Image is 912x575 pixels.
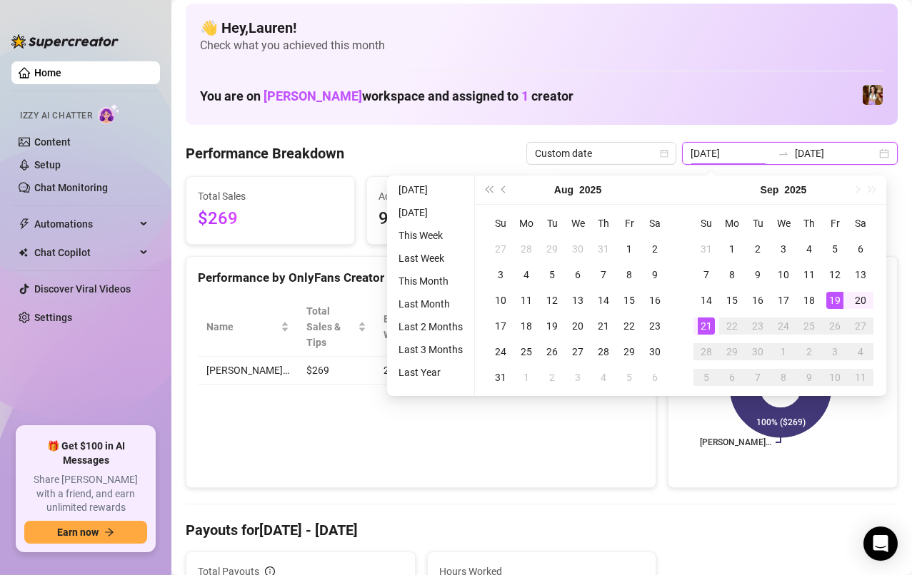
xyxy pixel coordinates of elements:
span: Active Chats [379,188,523,204]
td: 2025-09-14 [693,287,719,313]
li: This Month [393,273,468,290]
div: 29 [621,343,638,360]
td: 2025-09-29 [719,339,745,365]
div: 31 [698,240,715,258]
text: [PERSON_NAME]… [700,437,771,447]
th: Tu [539,210,565,236]
td: 2025-10-09 [796,365,822,390]
div: 6 [852,240,869,258]
span: $269 [198,205,343,233]
div: 5 [543,266,561,283]
td: 2025-09-19 [822,287,848,313]
td: 2025-08-13 [565,287,591,313]
th: We [565,210,591,236]
div: 28 [518,240,535,258]
li: Last Year [393,364,468,381]
td: 2025-10-06 [719,365,745,390]
td: 2025-07-28 [513,236,539,262]
td: 2025-09-16 [745,287,771,313]
div: 27 [492,240,509,258]
td: 2025-08-28 [591,339,616,365]
span: swap-right [778,148,789,159]
div: 8 [621,266,638,283]
td: 2025-10-11 [848,365,873,390]
div: 24 [492,343,509,360]
td: 2025-09-26 [822,313,848,339]
td: 2025-08-30 [642,339,668,365]
div: 2 [543,369,561,386]
td: 2025-08-16 [642,287,668,313]
th: Th [591,210,616,236]
td: 2025-08-14 [591,287,616,313]
div: Est. Hours Worked [384,311,437,342]
button: Choose a year [579,175,601,204]
div: 23 [646,317,663,335]
td: 2025-08-19 [539,313,565,339]
td: 2025-07-31 [591,236,616,262]
td: 2025-08-10 [488,287,513,313]
span: 1 [521,88,528,103]
button: Choose a month [554,175,573,204]
td: 2025-08-31 [488,365,513,390]
div: 10 [775,266,792,283]
button: Last year (Control + left) [481,175,496,204]
td: 2025-09-03 [771,236,796,262]
div: 11 [518,292,535,309]
td: 28.5 h [375,357,457,385]
td: 2025-09-05 [822,236,848,262]
div: Open Intercom Messenger [863,526,898,561]
td: 2025-08-18 [513,313,539,339]
span: [PERSON_NAME] [264,88,362,103]
td: 2025-08-06 [565,262,591,287]
div: 26 [826,317,843,335]
th: Name [198,297,298,357]
div: Performance by OnlyFans Creator [198,268,644,287]
td: 2025-08-22 [616,313,642,339]
td: [PERSON_NAME]… [198,357,298,385]
span: Total Sales & Tips [306,303,355,350]
td: 2025-08-05 [539,262,565,287]
td: 2025-09-04 [591,365,616,390]
th: Su [693,210,719,236]
td: 2025-07-27 [488,236,513,262]
td: 2025-10-08 [771,365,796,390]
img: Chat Copilot [19,248,28,258]
td: 2025-09-18 [796,287,822,313]
td: 2025-08-29 [616,339,642,365]
div: 24 [775,317,792,335]
div: 9 [646,266,663,283]
div: 12 [543,292,561,309]
td: 2025-09-17 [771,287,796,313]
div: 29 [543,240,561,258]
td: 2025-10-10 [822,365,848,390]
div: 22 [723,317,741,335]
th: Th [796,210,822,236]
div: 31 [492,369,509,386]
td: 2025-09-10 [771,262,796,287]
div: 6 [569,266,586,283]
li: Last 2 Months [393,318,468,335]
span: 🎁 Get $100 in AI Messages [24,439,147,467]
span: thunderbolt [19,218,30,230]
button: Choose a year [784,175,806,204]
div: 3 [569,369,586,386]
img: AI Chatter [98,103,120,124]
div: 17 [492,317,509,335]
div: 11 [801,266,818,283]
td: 2025-09-27 [848,313,873,339]
li: This Week [393,227,468,244]
td: 2025-08-21 [591,313,616,339]
td: 2025-08-01 [616,236,642,262]
a: Home [34,67,61,78]
div: 2 [646,240,663,258]
td: 2025-09-02 [539,365,565,390]
td: 2025-08-09 [642,262,668,287]
div: 20 [852,292,869,309]
td: 2025-10-04 [848,339,873,365]
div: 2 [801,343,818,360]
div: 25 [801,317,818,335]
div: 25 [518,343,535,360]
td: 2025-09-07 [693,262,719,287]
td: 2025-09-02 [745,236,771,262]
div: 4 [801,240,818,258]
